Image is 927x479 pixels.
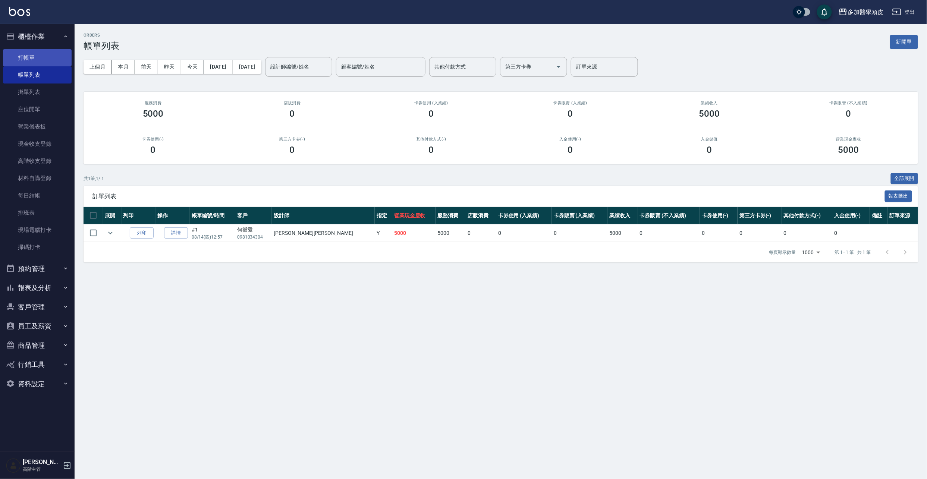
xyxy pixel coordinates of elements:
[23,458,61,466] h5: [PERSON_NAME]
[3,374,72,394] button: 資料設定
[870,207,887,224] th: 備註
[290,145,295,155] h3: 0
[699,108,720,119] h3: 5000
[429,145,434,155] h3: 0
[552,224,607,242] td: 0
[466,207,496,224] th: 店販消費
[887,207,918,224] th: 訂單來源
[466,224,496,242] td: 0
[232,137,353,142] h2: 第三方卡券(-)
[3,187,72,204] a: 每日結帳
[738,207,782,224] th: 第三方卡券(-)
[3,118,72,135] a: 營業儀表板
[788,137,909,142] h2: 營業現金應收
[204,60,233,74] button: [DATE]
[151,145,156,155] h3: 0
[700,207,738,224] th: 卡券使用(-)
[3,170,72,187] a: 材料自購登錄
[553,61,565,73] button: Open
[3,297,72,317] button: 客戶管理
[392,224,436,242] td: 5000
[3,221,72,239] a: 現場電腦打卡
[92,101,214,105] h3: 服務消費
[3,27,72,46] button: 櫃檯作業
[112,60,135,74] button: 本月
[799,242,823,262] div: 1000
[836,4,886,20] button: 多加醫學頭皮
[3,152,72,170] a: 高階收支登錄
[885,190,912,202] button: 報表匯出
[436,207,466,224] th: 服務消費
[3,66,72,83] a: 帳單列表
[130,227,154,239] button: 列印
[848,7,883,17] div: 多加醫學頭皮
[891,173,918,185] button: 全部展開
[3,278,72,297] button: 報表及分析
[568,108,573,119] h3: 0
[496,207,552,224] th: 卡券使用 (入業績)
[3,336,72,355] button: 商品管理
[832,224,870,242] td: 0
[3,83,72,101] a: 掛單列表
[290,108,295,119] h3: 0
[3,101,72,118] a: 座位開單
[846,108,851,119] h3: 0
[552,207,607,224] th: 卡券販賣 (入業績)
[3,355,72,374] button: 行銷工具
[3,204,72,221] a: 排班表
[84,41,119,51] h3: 帳單列表
[649,101,770,105] h2: 業績收入
[272,224,375,242] td: [PERSON_NAME][PERSON_NAME]
[84,33,119,38] h2: ORDERS
[3,135,72,152] a: 現金收支登錄
[885,192,912,199] a: 報表匯出
[237,226,270,234] div: 何循愛
[103,207,122,224] th: 展開
[155,207,190,224] th: 操作
[84,60,112,74] button: 上個月
[788,101,909,105] h2: 卡券販賣 (不入業績)
[164,227,188,239] a: 詳情
[84,175,104,182] p: 共 1 筆, 1 / 1
[105,227,116,239] button: expand row
[233,60,261,74] button: [DATE]
[143,108,164,119] h3: 5000
[6,458,21,473] img: Person
[392,207,436,224] th: 營業現金應收
[889,5,918,19] button: 登出
[782,224,833,242] td: 0
[510,137,631,142] h2: 入金使用(-)
[429,108,434,119] h3: 0
[190,224,235,242] td: #1
[23,466,61,473] p: 高階主管
[607,224,638,242] td: 5000
[371,137,492,142] h2: 其他付款方式(-)
[568,145,573,155] h3: 0
[135,60,158,74] button: 前天
[158,60,181,74] button: 昨天
[890,38,918,45] a: 新開單
[237,234,270,240] p: 0981034304
[375,207,392,224] th: 指定
[890,35,918,49] button: 新開單
[92,193,885,200] span: 訂單列表
[838,145,859,155] h3: 5000
[436,224,466,242] td: 5000
[607,207,638,224] th: 業績收入
[92,137,214,142] h2: 卡券使用(-)
[738,224,782,242] td: 0
[769,249,796,256] p: 每頁顯示數量
[782,207,833,224] th: 其他付款方式(-)
[832,207,870,224] th: 入金使用(-)
[638,224,700,242] td: 0
[9,7,30,16] img: Logo
[272,207,375,224] th: 設計師
[649,137,770,142] h2: 入金儲值
[700,224,738,242] td: 0
[3,239,72,256] a: 掃碼打卡
[3,259,72,278] button: 預約管理
[835,249,871,256] p: 第 1–1 筆 共 1 筆
[510,101,631,105] h2: 卡券販賣 (入業績)
[235,207,272,224] th: 客戶
[3,316,72,336] button: 員工及薪資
